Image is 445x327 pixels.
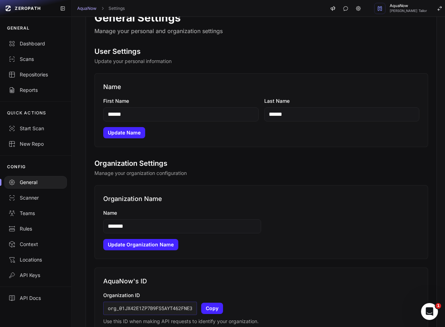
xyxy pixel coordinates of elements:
div: Scans [8,56,63,63]
span: ZEROPATH [15,6,41,11]
svg: chevron right, [100,6,105,11]
span: 1 [435,303,441,309]
div: Scanner [8,194,63,201]
button: Update Organization Name [103,239,178,250]
p: Organization ID [103,292,419,299]
div: Dashboard [8,40,63,47]
h3: AquaNow 's ID [103,276,419,286]
p: Use this ID when making API requests to identify your organization. [103,318,419,325]
div: API Keys [8,272,63,279]
div: API Docs [8,295,63,302]
button: Copy [201,303,223,314]
label: First Name [103,98,258,105]
div: Context [8,241,63,248]
label: Last Name [264,98,419,105]
span: [PERSON_NAME] Tailor [390,9,427,13]
a: AquaNow [77,6,97,11]
h2: User Settings [94,46,428,56]
div: Rules [8,225,63,232]
p: Manage your personal and organization settings [94,27,428,35]
p: Manage your organization configuration [94,170,428,177]
div: Reports [8,87,63,94]
p: Update your personal information [94,58,428,65]
div: Teams [8,210,63,217]
p: CONFIG [7,164,26,170]
a: Settings [109,6,125,11]
h3: Name [103,82,419,92]
div: New Repo [8,140,63,147]
button: Update Name [103,127,145,138]
p: GENERAL [7,25,30,31]
span: AquaNow [390,4,427,8]
label: Name [103,209,419,216]
code: org_01JX42E1ZP7B9FS5AYT462FNE3 [103,302,197,315]
div: Repositories [8,71,63,78]
p: QUICK ACTIONS [7,110,47,116]
h2: Organization Settings [94,158,428,168]
nav: breadcrumb [77,6,125,11]
a: ZEROPATH [3,3,54,14]
iframe: Intercom live chat [421,303,438,320]
div: General [8,179,63,186]
div: Locations [8,256,63,263]
h1: General Settings [94,11,428,24]
div: Start Scan [8,125,63,132]
h3: Organization Name [103,194,419,204]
